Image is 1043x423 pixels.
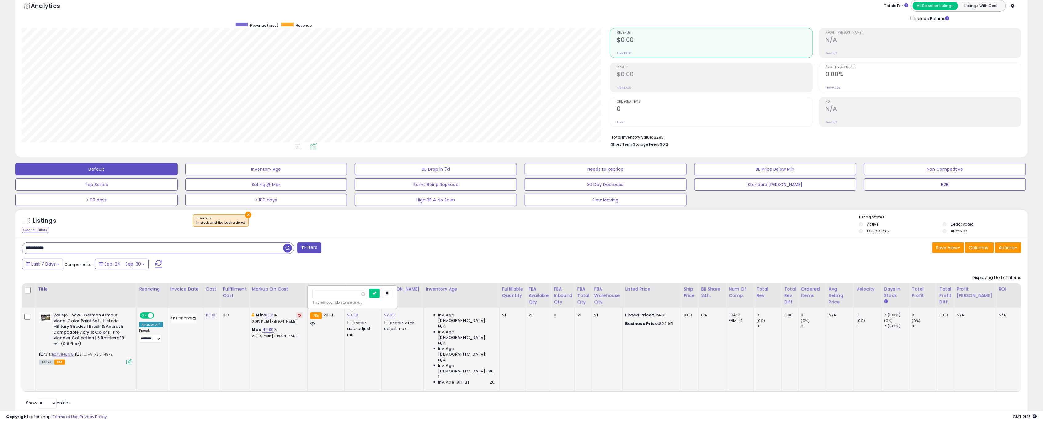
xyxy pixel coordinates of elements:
[262,327,274,333] a: 42.80
[347,312,358,318] a: 20.98
[969,245,989,251] span: Columns
[940,286,952,305] div: Total Profit Diff.
[39,312,52,322] img: 41DztRirZ3L._SL40_.jpg
[252,286,305,292] div: Markup on Cost
[95,259,149,269] button: Sep-24 - Sep-30
[826,31,1021,35] span: Profit [PERSON_NAME]
[957,286,993,299] div: Profit [PERSON_NAME]
[965,242,994,253] button: Columns
[554,286,572,305] div: FBA inbound Qty
[6,414,107,420] div: seller snap | |
[951,228,967,234] label: Archived
[826,105,1021,114] h2: N/A
[168,283,203,308] th: CSV column name: cust_attr_3_Invoice Date
[39,312,132,364] div: ASIN:
[170,286,201,292] div: Invoice Date
[31,2,72,12] h5: Analytics
[525,163,687,175] button: Needs to Reprice
[617,86,631,90] small: Prev: $0.00
[139,286,165,292] div: Repricing
[912,312,937,318] div: 0
[932,242,964,253] button: Save View
[884,312,909,318] div: 7 (100%)
[884,299,888,304] small: Days In Stock.
[196,216,245,225] span: Inventory :
[312,299,392,306] div: This will override store markup
[729,312,749,318] div: FBA: 2
[617,36,812,45] h2: $0.00
[829,286,851,305] div: Avg Selling Price
[884,286,907,299] div: Days In Stock
[38,286,134,292] div: Title
[611,133,1017,140] li: $293
[826,71,1021,79] h2: 0.00%
[617,120,625,124] small: Prev: 0
[757,286,779,299] div: Total Rev.
[801,312,826,318] div: 0
[438,323,446,329] span: N/A
[999,312,1019,318] div: N/A
[729,318,749,323] div: FBM: 14
[355,163,517,175] button: BB Drop in 7d
[594,312,618,318] div: 21
[502,312,521,318] div: 21
[256,312,265,318] b: Min:
[53,312,128,348] b: Vallejo - WWII German Armour Model Color Paint Set | Historic Military Shades | Brush & Airbrush ...
[1013,414,1037,420] span: 2025-10-8 21:15 GMT
[53,414,79,420] a: Terms of Use
[438,329,495,340] span: Inv. Age [DEMOGRAPHIC_DATA]:
[958,2,1004,10] button: Listings With Cost
[22,227,49,233] div: Clear All Filters
[829,312,849,318] div: N/A
[525,194,687,206] button: Slow Moving
[577,286,589,305] div: FBA Total Qty
[525,178,687,191] button: 30 Day Decrease
[857,312,881,318] div: 0
[529,286,549,305] div: FBA Available Qty
[438,380,471,385] span: Inv. Age 181 Plus:
[784,312,794,318] div: 0.00
[15,163,178,175] button: Default
[15,194,178,206] button: > 90 days
[323,312,333,318] span: 20.61
[973,275,1021,281] div: Displaying 1 to 1 of 1 items
[757,318,765,323] small: (0%)
[660,141,669,147] span: $0.21
[139,329,163,343] div: Preset:
[245,212,251,218] button: ×
[867,228,890,234] label: Out of Stock
[426,286,497,292] div: Inventory Age
[594,286,620,305] div: FBA Warehouse Qty
[701,312,721,318] div: 0%
[995,242,1021,253] button: Actions
[826,51,838,55] small: Prev: N/A
[757,312,781,318] div: 0
[859,214,1027,220] p: Listing States:
[140,313,148,318] span: ON
[611,135,653,140] b: Total Inventory Value:
[31,261,56,267] span: Last 7 Days
[625,286,678,292] div: Listed Price
[185,163,347,175] button: Inventory Age
[867,222,879,227] label: Active
[694,178,857,191] button: Standard [PERSON_NAME]
[39,360,54,365] span: All listings currently available for purchase on Amazon
[912,286,934,299] div: Total Profit
[185,194,347,206] button: > 180 days
[347,319,377,337] div: Disable auto adjust min
[617,105,812,114] h2: 0
[617,31,812,35] span: Revenue
[912,318,921,323] small: (0%)
[757,323,781,329] div: 0
[355,194,517,206] button: High BB & No Sales
[999,286,1021,292] div: ROI
[729,286,751,299] div: Num of Comp.
[104,261,141,267] span: Sep-24 - Sep-30
[913,2,958,10] button: All Selected Listings
[297,242,321,253] button: Filters
[951,222,974,227] label: Deactivated
[617,51,631,55] small: Prev: $0.00
[625,321,659,327] b: Business Price:
[826,120,838,124] small: Prev: N/A
[33,217,56,225] h5: Listings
